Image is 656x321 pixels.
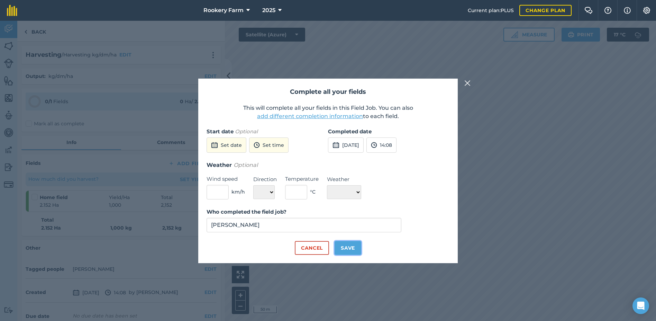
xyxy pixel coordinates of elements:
[211,141,218,149] img: svg+xml;base64,PD94bWwgdmVyc2lvbj0iMS4wIiBlbmNvZGluZz0idXRmLTgiPz4KPCEtLSBHZW5lcmF0b3I6IEFkb2JlIE...
[624,6,631,15] img: svg+xml;base64,PHN2ZyB4bWxucz0iaHR0cDovL3d3dy53My5vcmcvMjAwMC9zdmciIHdpZHRoPSIxNyIgaGVpZ2h0PSIxNy...
[7,5,17,16] img: fieldmargin Logo
[371,141,377,149] img: svg+xml;base64,PD94bWwgdmVyc2lvbj0iMS4wIiBlbmNvZGluZz0idXRmLTgiPz4KPCEtLSBHZW5lcmF0b3I6IEFkb2JlIE...
[464,79,471,87] img: svg+xml;base64,PHN2ZyB4bWxucz0iaHR0cDovL3d3dy53My5vcmcvMjAwMC9zdmciIHdpZHRoPSIyMiIgaGVpZ2h0PSIzMC...
[249,137,289,153] button: Set time
[328,137,364,153] button: [DATE]
[643,7,651,14] img: A cog icon
[207,128,234,135] strong: Start date
[584,7,593,14] img: Two speech bubbles overlapping with the left bubble in the forefront
[253,175,277,184] label: Direction
[468,7,514,14] span: Current plan : PLUS
[207,161,449,170] h3: Weather
[235,128,258,135] em: Optional
[519,5,572,16] a: Change plan
[207,87,449,97] h2: Complete all your fields
[257,112,363,121] button: add different completion information
[335,241,361,255] button: Save
[207,208,286,215] strong: Who completed the field job?
[310,188,316,196] span: ° C
[366,137,397,153] button: 14:08
[328,128,372,135] strong: Completed date
[207,104,449,121] p: This will complete all your fields in this Field Job. You can also to each field.
[327,175,361,184] label: Weather
[207,175,245,183] label: Wind speed
[203,6,244,15] span: Rookery Farm
[254,141,260,149] img: svg+xml;base64,PD94bWwgdmVyc2lvbj0iMS4wIiBlbmNvZGluZz0idXRmLTgiPz4KPCEtLSBHZW5lcmF0b3I6IEFkb2JlIE...
[262,6,275,15] span: 2025
[332,141,339,149] img: svg+xml;base64,PD94bWwgdmVyc2lvbj0iMS4wIiBlbmNvZGluZz0idXRmLTgiPz4KPCEtLSBHZW5lcmF0b3I6IEFkb2JlIE...
[231,188,245,196] span: km/h
[604,7,612,14] img: A question mark icon
[632,297,649,314] div: Open Intercom Messenger
[285,175,319,183] label: Temperature
[295,241,329,255] button: Cancel
[234,162,258,168] em: Optional
[207,137,246,153] button: Set date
